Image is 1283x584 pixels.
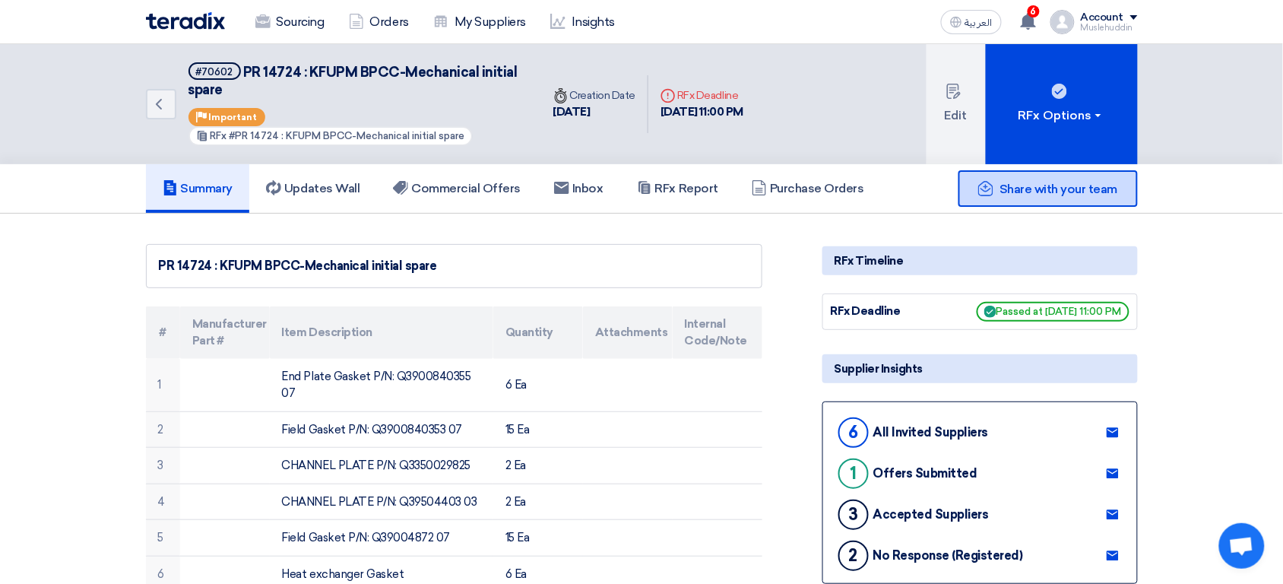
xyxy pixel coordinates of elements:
a: RFx Report [620,164,735,213]
div: 3 [838,500,869,530]
div: No Response (Registered) [873,548,1023,563]
td: 2 Ea [493,448,583,484]
span: 6 [1028,5,1040,17]
td: 4 [146,484,180,520]
img: profile_test.png [1050,10,1075,34]
div: Offers Submitted [873,466,977,481]
div: [DATE] [553,103,636,121]
div: RFx Timeline [822,246,1138,275]
a: Purchase Orders [735,164,881,213]
div: 1 [838,459,869,489]
a: Summary [146,164,250,213]
div: 6 [838,417,869,448]
div: RFx Deadline [831,303,945,320]
span: RFx [211,130,227,141]
div: #70602 [196,67,233,77]
a: Sourcing [243,5,337,39]
span: PR 14724 : KFUPM BPCC-Mechanical initial spare [188,64,518,98]
td: End Plate Gasket P/N: Q3900840355 07 [270,359,493,412]
span: Important [209,112,258,122]
button: RFx Options [986,44,1138,164]
div: 2 [838,541,869,571]
div: Accepted Suppliers [873,507,989,522]
td: 15 Ea [493,520,583,557]
span: #PR 14724 : KFUPM BPCC-Mechanical initial spare [230,130,465,141]
td: 5 [146,520,180,557]
div: RFx Deadline [661,87,743,103]
h5: Updates Wall [266,181,360,196]
h5: Inbox [554,181,603,196]
a: My Suppliers [421,5,538,39]
td: 3 [146,448,180,484]
span: Share with your team [999,182,1117,196]
h5: Summary [163,181,233,196]
h5: Purchase Orders [752,181,864,196]
td: 2 [146,411,180,448]
div: RFx Options [1018,106,1104,125]
a: Insights [538,5,627,39]
th: # [146,306,180,359]
td: 15 Ea [493,411,583,448]
th: Manufacturer Part # [180,306,270,359]
div: PR 14724 : KFUPM BPCC-Mechanical initial spare [159,257,749,275]
td: 1 [146,359,180,412]
div: Supplier Insights [822,354,1138,383]
span: Passed at [DATE] 11:00 PM [977,302,1129,322]
td: Field Gasket P/N: Q39004872 07 [270,520,493,557]
h5: RFx Report [637,181,718,196]
td: Field Gasket P/N: Q3900840353 07 [270,411,493,448]
a: Orders [337,5,421,39]
div: Creation Date [553,87,636,103]
a: Inbox [537,164,620,213]
div: Muslehuddin [1081,24,1138,32]
a: Commercial Offers [376,164,537,213]
td: CHANNEL PLATE P/N: Q3350029825 [270,448,493,484]
img: Teradix logo [146,12,225,30]
div: [DATE] 11:00 PM [661,103,743,121]
div: Account [1081,11,1124,24]
a: Updates Wall [249,164,376,213]
td: CHANNEL PLATE P/N: Q39504403 03 [270,484,493,520]
th: Item Description [270,306,493,359]
button: Edit [927,44,986,164]
h5: PR 14724 : KFUPM BPCC-Mechanical initial spare [188,62,523,100]
button: العربية [941,10,1002,34]
span: العربية [965,17,993,28]
td: 6 Ea [493,359,583,412]
th: Attachments [583,306,673,359]
a: Open chat [1219,523,1265,569]
td: 2 Ea [493,484,583,520]
th: Internal Code/Note [673,306,762,359]
div: All Invited Suppliers [873,425,989,440]
th: Quantity [493,306,583,359]
h5: Commercial Offers [393,181,521,196]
